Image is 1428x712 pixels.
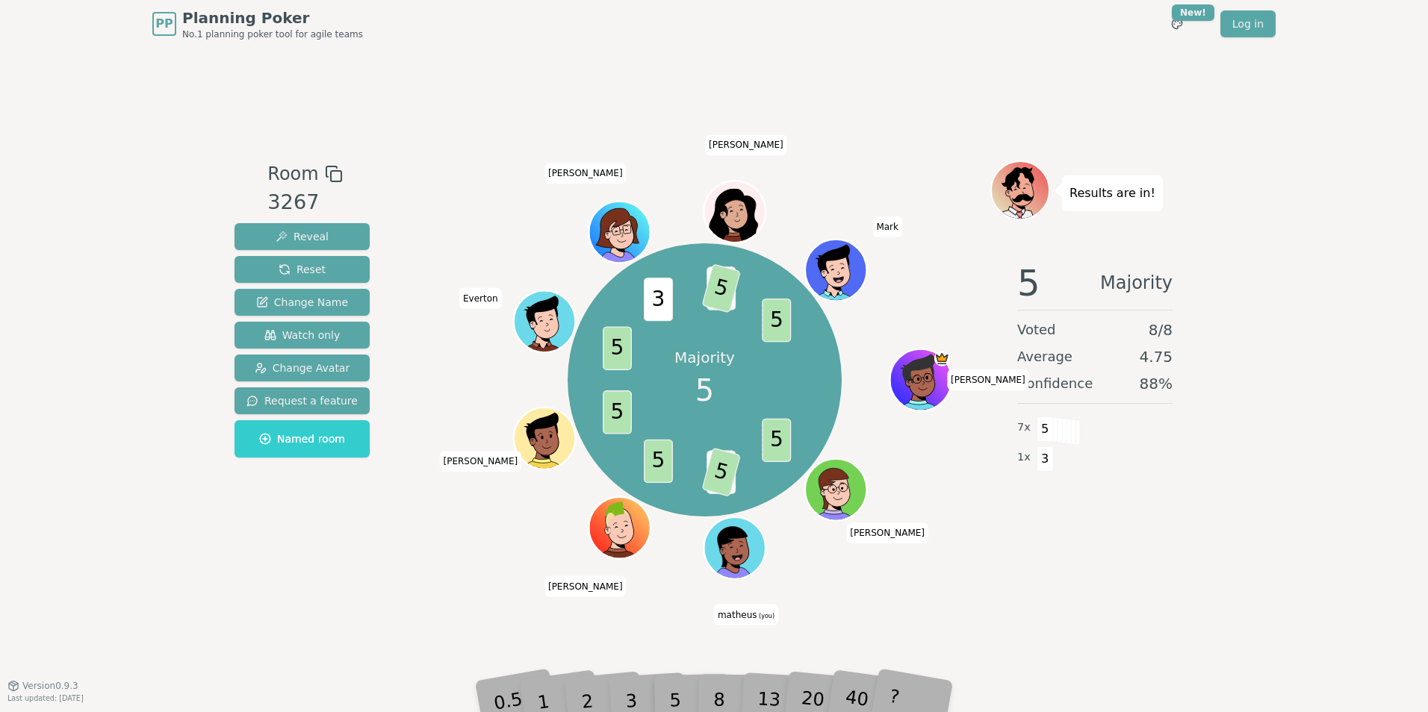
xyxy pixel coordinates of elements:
[459,288,502,309] span: Click to change your name
[544,576,627,597] span: Click to change your name
[7,680,78,692] button: Version0.9.3
[1149,319,1173,340] span: 8 / 8
[7,694,84,702] span: Last updated: [DATE]
[267,187,342,218] div: 3267
[1139,346,1173,367] span: 4.75
[1164,10,1190,37] button: New!
[705,519,763,577] button: Click to change your avatar
[603,326,632,369] span: 5
[155,15,173,33] span: PP
[152,7,363,40] a: PPPlanning PokerNo.1 planning poker tool for agile teams
[701,447,741,496] span: 5
[235,387,370,414] button: Request a feature
[757,613,775,619] span: (you)
[246,393,358,408] span: Request a feature
[947,369,1029,390] span: Click to change your name
[644,439,673,482] span: 5
[1017,265,1040,301] span: 5
[701,263,741,313] span: 5
[1017,449,1031,466] span: 1 x
[1070,183,1155,204] p: Results are in!
[259,431,345,446] span: Named room
[1037,446,1054,472] span: 3
[182,28,363,40] span: No.1 planning poker tool for agile teams
[1017,319,1056,340] span: Voted
[235,355,370,381] button: Change Avatar
[235,420,370,458] button: Named room
[256,295,348,310] span: Change Name
[762,298,791,341] span: 5
[235,223,370,250] button: Reveal
[714,605,778,625] span: Click to change your name
[267,160,318,187] span: Room
[1100,265,1173,301] span: Majority
[235,322,370,349] button: Watch only
[439,451,521,472] span: Click to change your name
[674,347,735,368] p: Majority
[846,522,928,543] span: Click to change your name
[934,351,949,366] span: Rafael is the host
[695,368,714,413] span: 5
[1017,346,1072,367] span: Average
[544,163,627,184] span: Click to change your name
[762,418,791,461] span: 5
[279,262,326,277] span: Reset
[235,256,370,283] button: Reset
[182,7,363,28] span: Planning Poker
[603,390,632,434] span: 5
[1172,4,1214,21] div: New!
[1220,10,1276,37] a: Log in
[276,229,329,244] span: Reveal
[255,360,350,375] span: Change Avatar
[872,216,902,237] span: Click to change your name
[1017,373,1093,394] span: Confidence
[22,680,78,692] span: Version 0.9.3
[235,289,370,316] button: Change Name
[1140,373,1173,394] span: 88 %
[1017,419,1031,436] span: 7 x
[264,328,341,343] span: Watch only
[644,278,673,321] span: 3
[705,134,787,155] span: Click to change your name
[1037,416,1054,442] span: 5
